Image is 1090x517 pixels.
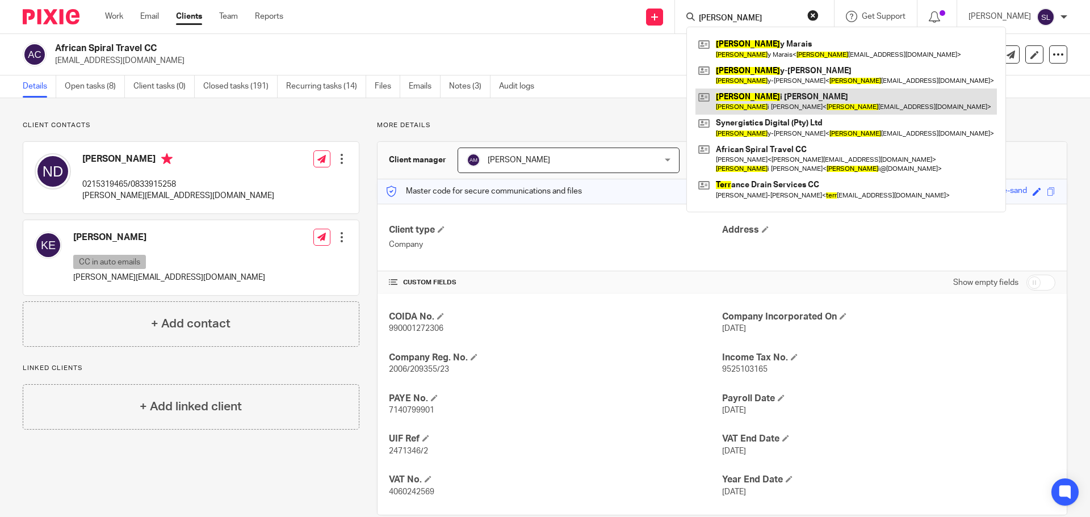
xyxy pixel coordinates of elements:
p: More details [377,121,1067,130]
h3: Client manager [389,154,446,166]
a: Details [23,75,56,98]
span: 2471346/2 [389,447,428,455]
p: [PERSON_NAME] [969,11,1031,22]
span: [DATE] [722,325,746,333]
span: 9525103165 [722,365,768,373]
h4: + Add linked client [140,398,242,415]
a: Recurring tasks (14) [286,75,366,98]
a: Email [140,11,159,22]
h4: [PERSON_NAME] [82,153,274,167]
p: [EMAIL_ADDRESS][DOMAIN_NAME] [55,55,913,66]
span: Get Support [862,12,905,20]
p: [PERSON_NAME][EMAIL_ADDRESS][DOMAIN_NAME] [82,190,274,201]
a: Client tasks (0) [133,75,195,98]
span: 4060242569 [389,488,434,496]
a: Team [219,11,238,22]
h4: Address [722,224,1055,236]
p: Client contacts [23,121,359,130]
i: Primary [161,153,173,165]
h4: UIF Ref [389,433,722,445]
h4: PAYE No. [389,393,722,405]
a: Clients [176,11,202,22]
span: 7140799901 [389,406,434,414]
h4: VAT End Date [722,433,1055,445]
input: Search [698,14,800,24]
h4: [PERSON_NAME] [73,232,265,243]
img: Pixie [23,9,79,24]
a: Files [375,75,400,98]
h4: Income Tax No. [722,352,1055,364]
p: CC in auto emails [73,255,146,269]
p: 0215319465/0833915258 [82,179,274,190]
h4: + Add contact [151,315,230,333]
h4: Company Incorporated On [722,311,1055,323]
a: Notes (3) [449,75,491,98]
a: Closed tasks (191) [203,75,278,98]
h4: Client type [389,224,722,236]
p: Company [389,239,722,250]
span: [DATE] [722,447,746,455]
a: Audit logs [499,75,543,98]
h4: Company Reg. No. [389,352,722,364]
a: Emails [409,75,441,98]
button: Clear [807,10,819,21]
img: svg%3E [23,43,47,66]
h2: African Spiral Travel CC [55,43,741,54]
p: Linked clients [23,364,359,373]
h4: Payroll Date [722,393,1055,405]
h4: VAT No. [389,474,722,486]
a: Work [105,11,123,22]
label: Show empty fields [953,277,1018,288]
h4: Year End Date [722,474,1055,486]
img: svg%3E [1037,8,1055,26]
p: Master code for secure communications and files [386,186,582,197]
a: Reports [255,11,283,22]
h4: CUSTOM FIELDS [389,278,722,287]
span: [PERSON_NAME] [488,156,550,164]
p: [PERSON_NAME][EMAIL_ADDRESS][DOMAIN_NAME] [73,272,265,283]
span: [DATE] [722,406,746,414]
img: svg%3E [467,153,480,167]
h4: COIDA No. [389,311,722,323]
img: svg%3E [35,232,62,259]
span: 990001272306 [389,325,443,333]
span: 2006/209355/23 [389,365,449,373]
img: svg%3E [35,153,71,190]
span: [DATE] [722,488,746,496]
a: Open tasks (8) [65,75,125,98]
